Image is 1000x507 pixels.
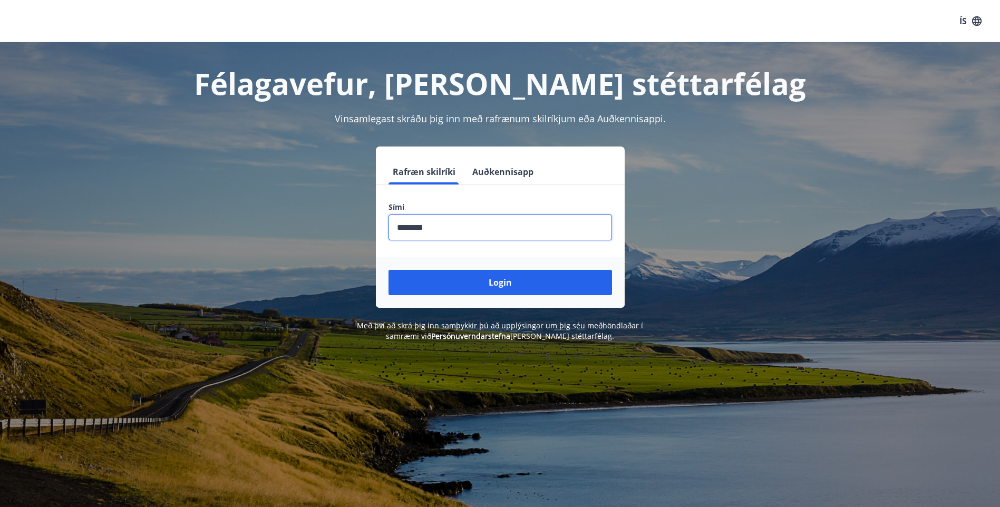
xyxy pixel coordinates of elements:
[389,270,612,295] button: Login
[357,320,643,341] span: Með því að skrá þig inn samþykkir þú að upplýsingar um þig séu meðhöndlaðar í samræmi við [PERSON...
[431,331,510,341] a: Persónuverndarstefna
[954,12,987,31] button: ÍS
[133,63,867,103] h1: Félagavefur, [PERSON_NAME] stéttarfélag
[389,202,612,212] label: Sími
[335,112,666,125] span: Vinsamlegast skráðu þig inn með rafrænum skilríkjum eða Auðkennisappi.
[468,159,538,184] button: Auðkennisapp
[389,159,460,184] button: Rafræn skilríki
